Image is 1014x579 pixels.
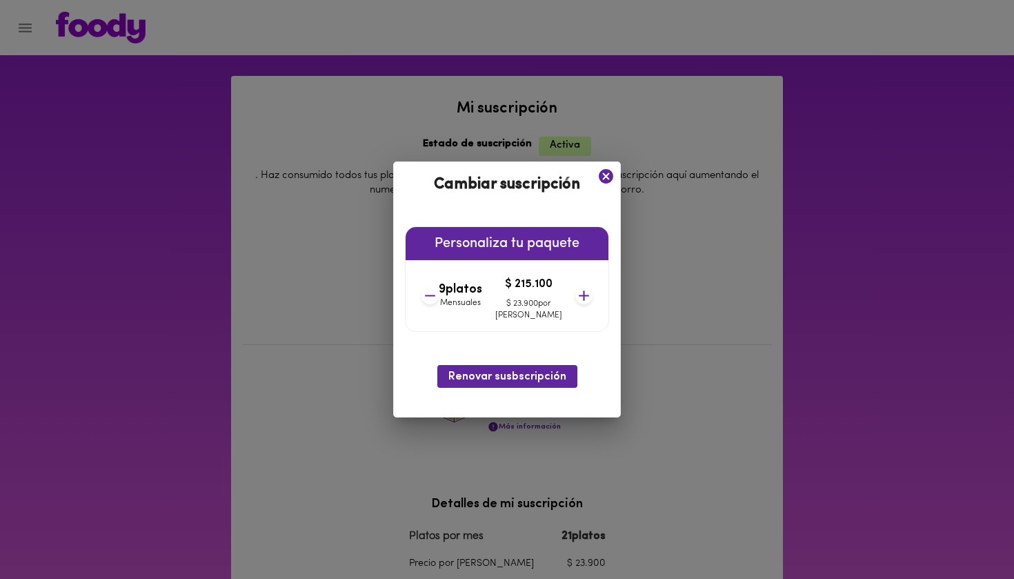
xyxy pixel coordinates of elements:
[482,279,576,291] h4: $ 215.100
[482,298,576,322] p: $ 23.900 por [PERSON_NAME]
[439,284,482,297] h4: 9 platos
[434,177,580,193] b: Cambiar suscripción
[934,499,1000,565] iframe: Messagebird Livechat Widget
[439,297,482,309] p: Mensuales
[448,371,566,384] span: Renovar susbscripción
[406,233,608,255] h6: Personaliza tu paquete
[437,365,577,388] button: Renovar susbscripción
